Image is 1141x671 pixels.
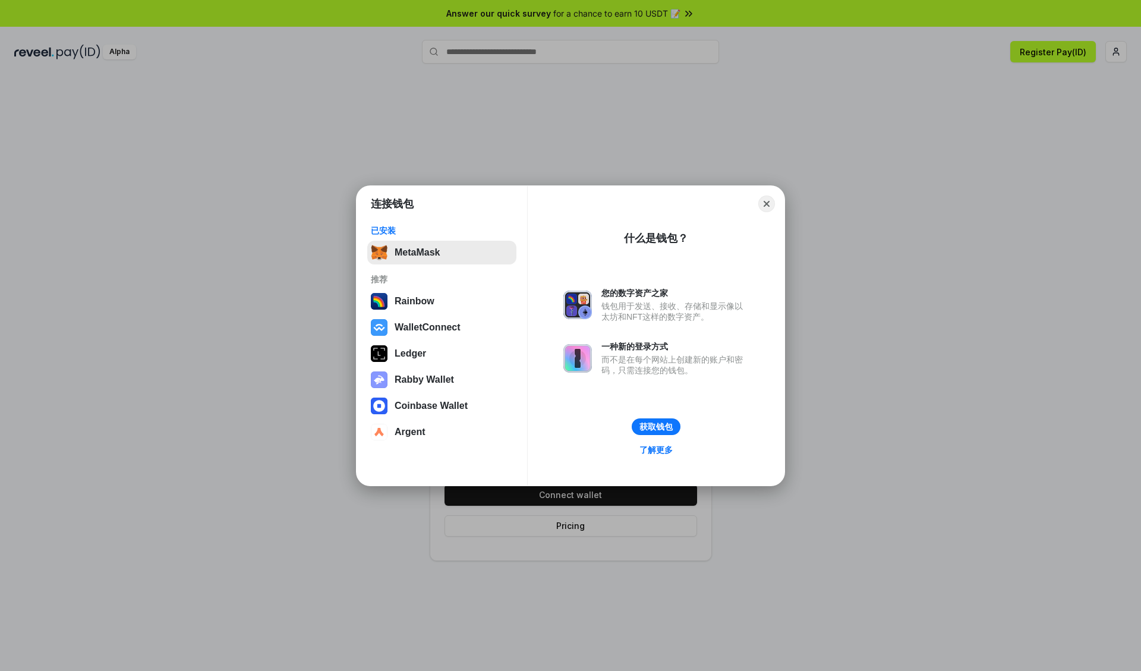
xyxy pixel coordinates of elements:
[632,418,680,435] button: 获取钱包
[639,421,673,432] div: 获取钱包
[371,197,414,211] h1: 连接钱包
[371,274,513,285] div: 推荐
[758,196,775,212] button: Close
[601,301,749,322] div: 钱包用于发送、接收、存储和显示像以太坊和NFT这样的数字资产。
[367,241,516,264] button: MetaMask
[624,231,688,245] div: 什么是钱包？
[367,342,516,366] button: Ledger
[395,296,434,307] div: Rainbow
[371,244,387,261] img: svg+xml,%3Csvg%20fill%3D%22none%22%20height%3D%2233%22%20viewBox%3D%220%200%2035%2033%22%20width%...
[601,341,749,352] div: 一种新的登录方式
[371,424,387,440] img: svg+xml,%3Csvg%20width%3D%2228%22%20height%3D%2228%22%20viewBox%3D%220%200%2028%2028%22%20fill%3D...
[371,293,387,310] img: svg+xml,%3Csvg%20width%3D%22120%22%20height%3D%22120%22%20viewBox%3D%220%200%20120%20120%22%20fil...
[563,344,592,373] img: svg+xml,%3Csvg%20xmlns%3D%22http%3A%2F%2Fwww.w3.org%2F2000%2Fsvg%22%20fill%3D%22none%22%20viewBox...
[395,322,461,333] div: WalletConnect
[371,345,387,362] img: svg+xml,%3Csvg%20xmlns%3D%22http%3A%2F%2Fwww.w3.org%2F2000%2Fsvg%22%20width%3D%2228%22%20height%3...
[371,225,513,236] div: 已安装
[367,316,516,339] button: WalletConnect
[601,288,749,298] div: 您的数字资产之家
[367,289,516,313] button: Rainbow
[395,348,426,359] div: Ledger
[371,398,387,414] img: svg+xml,%3Csvg%20width%3D%2228%22%20height%3D%2228%22%20viewBox%3D%220%200%2028%2028%22%20fill%3D...
[563,291,592,319] img: svg+xml,%3Csvg%20xmlns%3D%22http%3A%2F%2Fwww.w3.org%2F2000%2Fsvg%22%20fill%3D%22none%22%20viewBox...
[395,374,454,385] div: Rabby Wallet
[371,371,387,388] img: svg+xml,%3Csvg%20xmlns%3D%22http%3A%2F%2Fwww.w3.org%2F2000%2Fsvg%22%20fill%3D%22none%22%20viewBox...
[371,319,387,336] img: svg+xml,%3Csvg%20width%3D%2228%22%20height%3D%2228%22%20viewBox%3D%220%200%2028%2028%22%20fill%3D...
[639,445,673,455] div: 了解更多
[601,354,749,376] div: 而不是在每个网站上创建新的账户和密码，只需连接您的钱包。
[367,394,516,418] button: Coinbase Wallet
[395,401,468,411] div: Coinbase Wallet
[367,368,516,392] button: Rabby Wallet
[395,427,425,437] div: Argent
[632,442,680,458] a: 了解更多
[367,420,516,444] button: Argent
[395,247,440,258] div: MetaMask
